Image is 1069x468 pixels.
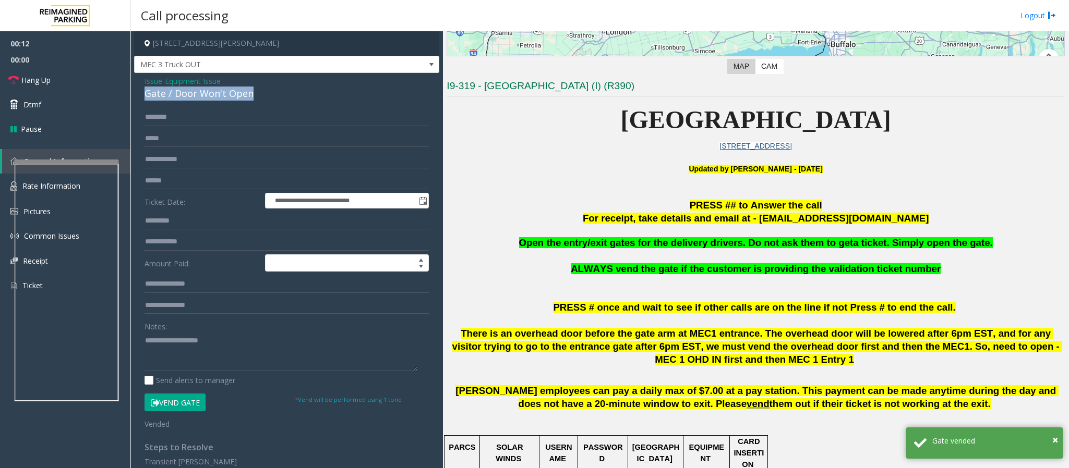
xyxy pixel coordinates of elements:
span: Pause [21,124,42,134]
small: Vend will be performed using 1 tone [295,396,402,403]
h3: Call processing [136,3,234,28]
img: 'icon' [10,232,19,240]
span: Hang Up [21,75,51,85]
span: Dtmf [23,99,41,110]
span: [GEOGRAPHIC_DATA] [632,443,679,463]
b: Updated by [PERSON_NAME] - [DATE] [689,165,822,173]
a: Logout [1020,10,1056,21]
label: Ticket Date: [142,193,262,208]
label: Send alerts to manager [145,375,235,386]
span: Issue [145,76,162,87]
span: ALWAYS vend the gate if the customer is providing the validation ticket number [571,263,941,274]
h3: I9-319 - [GEOGRAPHIC_DATA] (I) (R390) [447,79,1065,96]
span: PARCS [449,443,475,451]
span: MEC 3 Truck OUT [135,56,378,73]
span: × [1052,433,1058,447]
label: Notes: [145,317,167,332]
span: For receipt, take details and email at - [EMAIL_ADDRESS][DOMAIN_NAME] [583,213,929,224]
span: SOLAR WINDS [496,443,525,463]
span: . [988,398,990,409]
span: [GEOGRAPHIC_DATA] [621,106,891,133]
h4: Steps to Resolve [145,442,429,452]
span: a ticket. Simply open the gate. [853,237,992,248]
div: Gate / Door Won't Open [145,87,429,101]
span: Decrease value [414,263,428,272]
label: Amount Paid: [142,254,262,272]
span: There is an overhead door before the gate arm at MEC1 entrance. The overhead door will be lowered... [452,328,1062,365]
span: Toggle popup [417,193,428,208]
a: [STREET_ADDRESS] [719,142,791,150]
h4: [STREET_ADDRESS][PERSON_NAME] [134,31,439,56]
img: logout [1048,10,1056,21]
label: CAM [755,59,784,74]
a: General Information [2,149,130,174]
span: PRESS ## to Answer the call [690,200,822,211]
label: Map [727,59,755,74]
button: Map camera controls [1038,49,1059,70]
span: PRESS # once and wait to see if other calls are on the line if not Press # to end the call. [553,302,955,313]
img: 'icon' [10,281,17,290]
span: Increase value [414,255,428,263]
span: Open the entry/exit gates for the delivery drivers. Do not ask them to get [519,237,854,248]
span: EQUIPMENT [689,443,725,463]
span: USERNAME [545,443,572,463]
span: vend [747,398,770,410]
span: Vended [145,419,170,429]
img: 'icon' [10,257,18,264]
span: them out if their ticket is not working at the exit [770,398,988,409]
span: PASSWORD [583,443,623,463]
span: Equipment Issue [165,76,221,87]
img: 'icon' [10,181,17,191]
span: General Information [23,156,99,166]
button: Close [1052,432,1058,448]
img: 'icon' [10,157,18,165]
span: [PERSON_NAME] employees can pay a daily max of $7.00 at a pay station. This payment can be made a... [455,385,1059,409]
span: - [162,76,221,86]
button: Vend Gate [145,393,206,411]
img: 'icon' [10,208,18,215]
div: Gate vended [932,435,1055,446]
